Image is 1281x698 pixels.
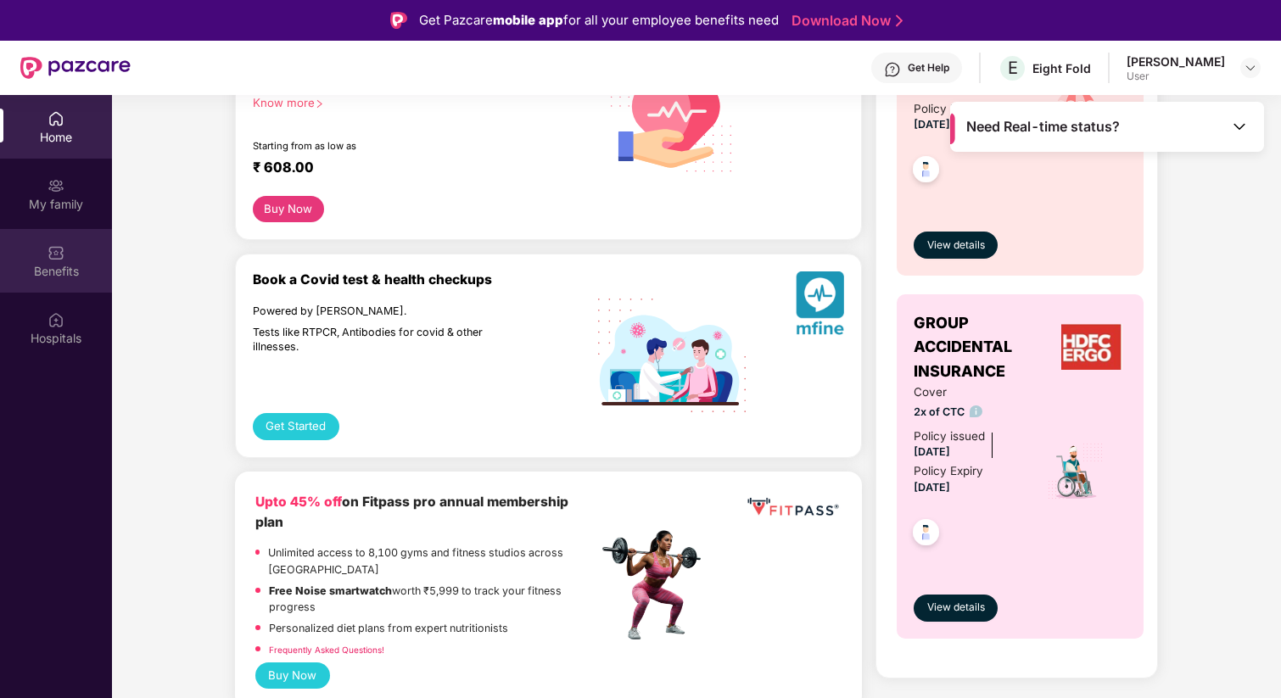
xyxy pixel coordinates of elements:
div: Policy Expiry [914,100,983,118]
span: [DATE] [914,118,950,131]
div: Book a Covid test & health checkups [253,271,598,288]
img: svg+xml;base64,PHN2ZyBpZD0iQmVuZWZpdHMiIHhtbG5zPSJodHRwOi8vd3d3LnczLm9yZy8yMDAwL3N2ZyIgd2lkdGg9Ij... [48,244,64,261]
span: right [315,99,324,109]
div: Tests like RTPCR, Antibodies for covid & other illnesses. [253,326,524,354]
div: Policy issued [914,427,985,445]
img: svg+xml;base64,PHN2ZyBpZD0iRHJvcGRvd24tMzJ4MzIiIHhtbG5zPSJodHRwOi8vd3d3LnczLm9yZy8yMDAwL3N2ZyIgd2... [1244,61,1257,75]
img: insurerLogo [1061,324,1122,370]
img: svg+xml;base64,PHN2ZyB4bWxucz0iaHR0cDovL3d3dy53My5vcmcvMjAwMC9zdmciIHdpZHRoPSIxOTIiIGhlaWdodD0iMT... [598,299,746,412]
span: [DATE] [914,445,950,458]
img: svg+xml;base64,PHN2ZyBpZD0iSGVscC0zMngzMiIgeG1sbnM9Imh0dHA6Ly93d3cudzMub3JnLzIwMDAvc3ZnIiB3aWR0aD... [884,61,901,78]
div: Get Pazcare for all your employee benefits need [419,10,779,31]
button: View details [914,232,998,259]
img: svg+xml;base64,PHN2ZyB4bWxucz0iaHR0cDovL3d3dy53My5vcmcvMjAwMC9zdmciIHdpZHRoPSI0OC45NDMiIGhlaWdodD... [905,514,947,556]
p: Personalized diet plans from expert nutritionists [269,620,508,637]
img: svg+xml;base64,PHN2ZyB4bWxucz0iaHR0cDovL3d3dy53My5vcmcvMjAwMC9zdmciIHhtbG5zOnhsaW5rPSJodHRwOi8vd3... [598,40,746,190]
strong: Free Noise smartwatch [269,584,392,597]
button: View details [914,595,998,622]
p: worth ₹5,999 to track your fitness progress [269,583,597,616]
span: Need Real-time status? [966,118,1120,136]
p: Unlimited access to 8,100 gyms and fitness studios across [GEOGRAPHIC_DATA] [268,544,597,578]
img: fppp.png [744,492,842,522]
a: Download Now [792,12,898,30]
img: Logo [390,12,407,29]
span: Cover [914,383,1025,401]
img: svg+xml;base64,PHN2ZyB4bWxucz0iaHR0cDovL3d3dy53My5vcmcvMjAwMC9zdmciIHhtbG5zOnhsaW5rPSJodHRwOi8vd3... [796,271,844,342]
span: View details [927,600,985,616]
span: View details [927,237,985,254]
strong: mobile app [493,12,563,28]
span: [DATE] [914,481,950,494]
img: Stroke [896,12,903,30]
div: Starting from as low as [253,140,526,152]
div: User [1127,70,1225,83]
img: info [970,405,982,418]
span: GROUP ACCIDENTAL INSURANCE [914,311,1057,383]
div: ₹ 608.00 [253,159,581,179]
img: Toggle Icon [1231,118,1248,135]
img: svg+xml;base64,PHN2ZyB3aWR0aD0iMjAiIGhlaWdodD0iMjAiIHZpZXdCb3g9IjAgMCAyMCAyMCIgZmlsbD0ibm9uZSIgeG... [48,177,64,194]
img: svg+xml;base64,PHN2ZyBpZD0iSG9tZSIgeG1sbnM9Imh0dHA6Ly93d3cudzMub3JnLzIwMDAvc3ZnIiB3aWR0aD0iMjAiIG... [48,110,64,127]
span: E [1008,58,1018,78]
div: Policy Expiry [914,462,983,480]
div: Know more [253,96,588,108]
img: fpp.png [597,526,716,645]
b: on Fitpass pro annual membership plan [255,494,568,530]
button: Buy Now [253,196,324,221]
div: Get Help [908,61,949,75]
button: Get Started [253,413,339,440]
img: svg+xml;base64,PHN2ZyB4bWxucz0iaHR0cDovL3d3dy53My5vcmcvMjAwMC9zdmciIHdpZHRoPSI0OC45NDMiIGhlaWdodD... [905,151,947,193]
img: icon [1046,442,1105,501]
div: [PERSON_NAME] [1127,53,1225,70]
div: Powered by [PERSON_NAME]. [253,304,524,319]
img: New Pazcare Logo [20,57,131,79]
b: Upto 45% off [255,494,342,510]
a: Frequently Asked Questions! [269,645,384,655]
button: Buy Now [255,662,330,690]
span: 2x of CTC [914,404,1025,421]
div: Eight Fold [1032,60,1091,76]
img: svg+xml;base64,PHN2ZyBpZD0iSG9zcGl0YWxzIiB4bWxucz0iaHR0cDovL3d3dy53My5vcmcvMjAwMC9zdmciIHdpZHRoPS... [48,311,64,328]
